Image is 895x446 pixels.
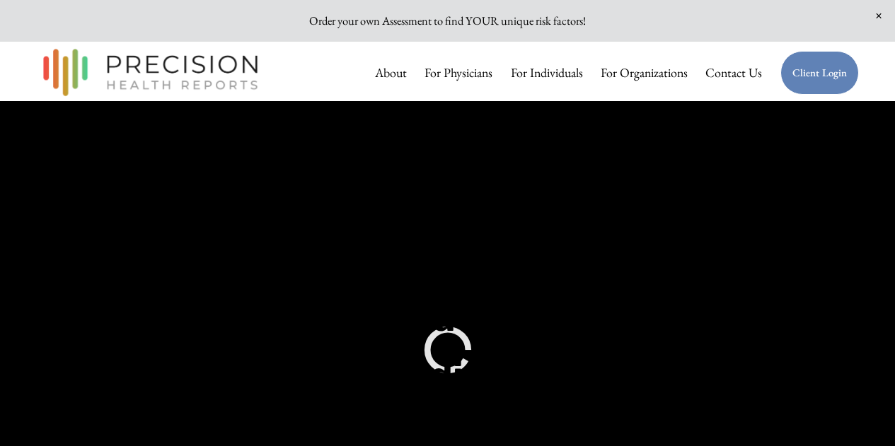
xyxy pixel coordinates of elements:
[425,59,492,87] a: For Physicians
[601,59,688,87] a: folder dropdown
[601,60,688,86] span: For Organizations
[78,293,826,400] strong: LDL-P vs ApoB: Understanding Particle Number in Cardiovascular Risk
[705,59,762,87] a: Contact Us
[375,59,407,87] a: About
[780,51,860,95] a: Client Login
[36,42,265,102] img: Precision Health Reports
[511,59,583,87] a: For Individuals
